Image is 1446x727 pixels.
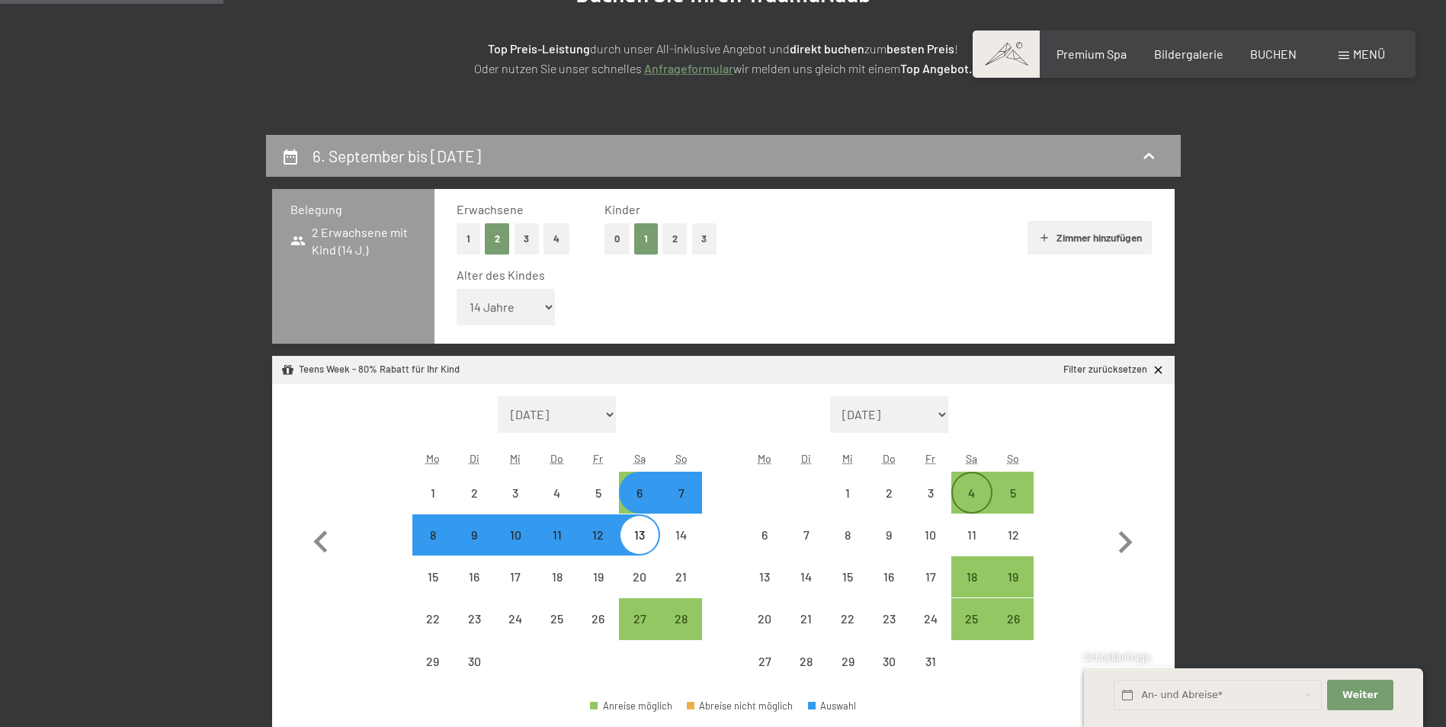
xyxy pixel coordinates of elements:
[662,487,700,525] div: 7
[790,41,864,56] strong: direkt buchen
[454,641,495,682] div: Tue Sep 30 2025
[868,472,909,513] div: Thu Oct 02 2025
[620,529,659,567] div: 13
[909,641,951,682] div: Fri Oct 31 2025
[1342,688,1378,702] span: Weiter
[457,202,524,216] span: Erwachsene
[883,452,896,465] abbr: Donnerstag
[510,452,521,465] abbr: Mittwoch
[1353,46,1385,61] span: Menü
[290,224,416,258] span: 2 Erwachsene mit Kind (14 J.)
[786,598,827,639] div: Anreise nicht möglich
[660,472,701,513] div: Sun Sep 07 2025
[992,514,1034,556] div: Anreise nicht möglich
[578,472,619,513] div: Anreise nicht möglich
[868,556,909,597] div: Thu Oct 16 2025
[868,556,909,597] div: Anreise nicht möglich
[537,556,578,597] div: Thu Sep 18 2025
[827,472,868,513] div: Anreise nicht möglich
[951,598,992,639] div: Sat Oct 25 2025
[829,613,867,651] div: 22
[687,701,794,711] div: Abreise nicht möglich
[619,556,660,597] div: Sat Sep 20 2025
[744,556,785,597] div: Anreise nicht möglich
[593,452,603,465] abbr: Freitag
[537,598,578,639] div: Anreise nicht möglich
[992,514,1034,556] div: Sun Oct 12 2025
[992,472,1034,513] div: Anreise möglich
[538,529,576,567] div: 11
[827,556,868,597] div: Wed Oct 15 2025
[660,514,701,556] div: Anreise nicht möglich
[290,201,416,218] h3: Belegung
[578,556,619,597] div: Anreise nicht möglich
[454,514,495,556] div: Anreise nicht möglich
[495,556,536,597] div: Anreise nicht möglich
[495,598,536,639] div: Wed Sep 24 2025
[662,613,700,651] div: 28
[1327,680,1393,711] button: Weiter
[787,571,826,609] div: 14
[786,514,827,556] div: Anreise nicht möglich
[604,202,640,216] span: Kinder
[744,598,785,639] div: Mon Oct 20 2025
[1154,46,1223,61] span: Bildergalerie
[662,529,700,567] div: 14
[578,472,619,513] div: Fri Sep 05 2025
[994,529,1032,567] div: 12
[412,472,454,513] div: Mon Sep 01 2025
[454,556,495,597] div: Tue Sep 16 2025
[538,613,576,651] div: 25
[868,472,909,513] div: Anreise nicht möglich
[951,556,992,597] div: Anreise möglich
[887,41,954,56] strong: besten Preis
[827,472,868,513] div: Wed Oct 01 2025
[909,641,951,682] div: Anreise nicht möglich
[495,472,536,513] div: Anreise nicht möglich
[495,514,536,556] div: Anreise nicht möglich
[787,655,826,693] div: 28
[538,571,576,609] div: 18
[911,487,949,525] div: 3
[414,529,452,567] div: 8
[829,487,867,525] div: 1
[543,223,569,255] button: 4
[992,556,1034,597] div: Anreise möglich
[644,61,733,75] a: Anfrageformular
[953,487,991,525] div: 4
[578,514,619,556] div: Fri Sep 12 2025
[758,452,771,465] abbr: Montag
[414,655,452,693] div: 29
[496,487,534,525] div: 3
[675,452,688,465] abbr: Sonntag
[620,571,659,609] div: 20
[488,41,590,56] strong: Top Preis-Leistung
[994,571,1032,609] div: 19
[787,613,826,651] div: 21
[953,571,991,609] div: 18
[281,363,294,376] svg: Angebot/Paket
[454,514,495,556] div: Tue Sep 09 2025
[744,641,785,682] div: Anreise nicht möglich
[827,641,868,682] div: Anreise nicht möglich
[537,556,578,597] div: Anreise nicht möglich
[925,452,935,465] abbr: Freitag
[579,571,617,609] div: 19
[870,487,908,525] div: 2
[1250,46,1297,61] a: BUCHEN
[1103,396,1147,683] button: Nächster Monat
[745,655,784,693] div: 27
[412,514,454,556] div: Anreise nicht möglich
[786,641,827,682] div: Tue Oct 28 2025
[578,598,619,639] div: Anreise nicht möglich
[619,472,660,513] div: Sat Sep 06 2025
[412,641,454,682] div: Mon Sep 29 2025
[578,514,619,556] div: Anreise nicht möglich
[579,613,617,651] div: 26
[909,472,951,513] div: Fri Oct 03 2025
[900,61,972,75] strong: Top Angebot.
[868,598,909,639] div: Anreise nicht möglich
[870,571,908,609] div: 16
[909,598,951,639] div: Fri Oct 24 2025
[634,223,658,255] button: 1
